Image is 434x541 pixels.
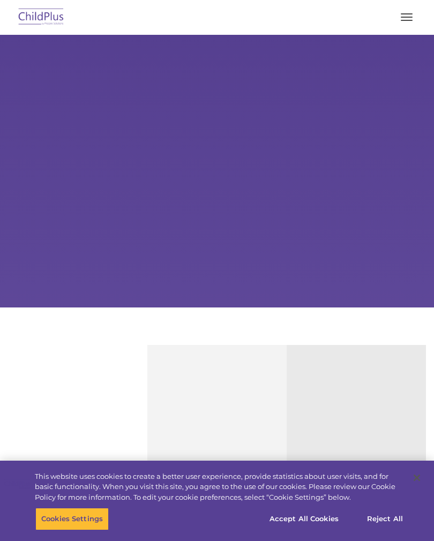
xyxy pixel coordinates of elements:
button: Cookies Settings [35,508,109,530]
button: Reject All [351,508,418,530]
button: Accept All Cookies [264,508,345,530]
button: Close [405,466,429,490]
div: This website uses cookies to create a better user experience, provide statistics about user visit... [35,471,404,503]
img: ChildPlus by Procare Solutions [16,5,66,30]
